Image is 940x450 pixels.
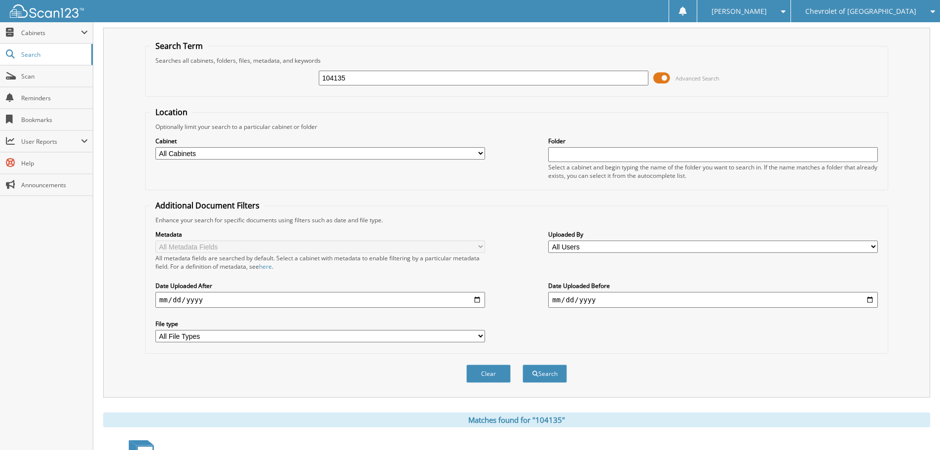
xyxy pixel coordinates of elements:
[155,292,485,308] input: start
[523,365,567,383] button: Search
[155,137,485,145] label: Cabinet
[891,403,940,450] iframe: Chat Widget
[548,230,878,239] label: Uploaded By
[548,292,878,308] input: end
[21,116,88,124] span: Bookmarks
[676,75,719,82] span: Advanced Search
[155,320,485,328] label: File type
[21,94,88,102] span: Reminders
[548,137,878,145] label: Folder
[259,262,272,271] a: here
[21,72,88,81] span: Scan
[21,137,81,146] span: User Reports
[150,200,264,211] legend: Additional Document Filters
[21,159,88,167] span: Help
[103,412,930,427] div: Matches found for "104135"
[805,8,916,14] span: Chevrolet of [GEOGRAPHIC_DATA]
[155,230,485,239] label: Metadata
[21,29,81,37] span: Cabinets
[155,254,485,271] div: All metadata fields are searched by default. Select a cabinet with metadata to enable filtering b...
[548,163,878,180] div: Select a cabinet and begin typing the name of the folder you want to search in. If the name match...
[150,216,883,224] div: Enhance your search for specific documents using filters such as date and file type.
[466,365,511,383] button: Clear
[712,8,767,14] span: [PERSON_NAME]
[21,181,88,189] span: Announcements
[155,282,485,290] label: Date Uploaded After
[21,50,86,59] span: Search
[10,4,84,18] img: scan123-logo-white.svg
[150,41,208,51] legend: Search Term
[548,282,878,290] label: Date Uploaded Before
[150,107,192,118] legend: Location
[150,56,883,65] div: Searches all cabinets, folders, files, metadata, and keywords
[150,123,883,131] div: Optionally limit your search to a particular cabinet or folder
